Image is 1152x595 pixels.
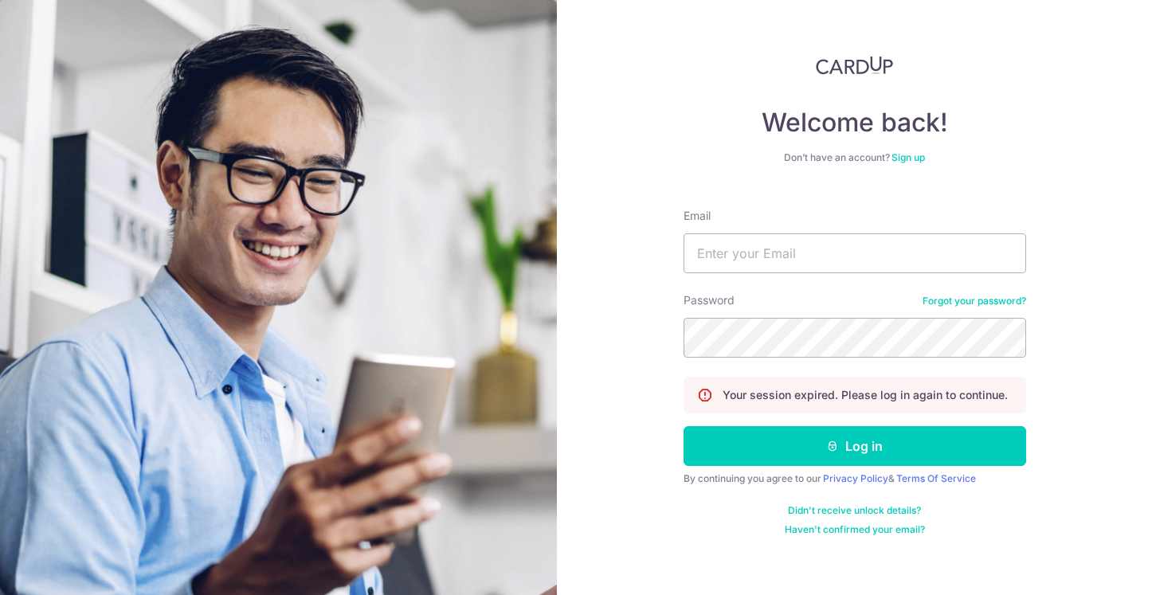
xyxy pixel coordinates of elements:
div: By continuing you agree to our & [684,472,1026,485]
a: Forgot your password? [923,295,1026,307]
label: Email [684,208,711,224]
img: CardUp Logo [816,56,894,75]
h4: Welcome back! [684,107,1026,139]
a: Privacy Policy [823,472,888,484]
a: Sign up [891,151,925,163]
input: Enter your Email [684,233,1026,273]
button: Log in [684,426,1026,466]
p: Your session expired. Please log in again to continue. [723,387,1008,403]
label: Password [684,292,735,308]
a: Haven't confirmed your email? [785,523,925,536]
a: Didn't receive unlock details? [788,504,921,517]
a: Terms Of Service [896,472,976,484]
div: Don’t have an account? [684,151,1026,164]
